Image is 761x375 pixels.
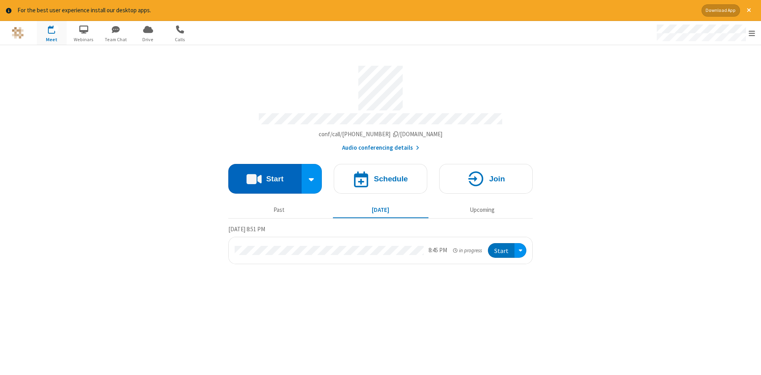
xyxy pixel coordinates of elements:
[743,4,755,17] button: Close alert
[453,247,482,254] em: in progress
[17,6,696,15] div: For the best user experience install our desktop apps.
[342,143,419,152] button: Audio conferencing details
[439,164,533,194] button: Join
[228,225,533,264] section: Today's Meetings
[231,203,327,218] button: Past
[69,36,99,43] span: Webinars
[302,164,322,194] div: Start conference options
[319,130,443,139] button: Copy my meeting room linkCopy my meeting room link
[266,175,283,183] h4: Start
[333,203,428,218] button: [DATE]
[165,36,195,43] span: Calls
[319,130,443,138] span: Copy my meeting room link
[649,21,761,45] div: Open menu
[374,175,408,183] h4: Schedule
[133,36,163,43] span: Drive
[702,4,740,17] button: Download App
[228,60,533,152] section: Account details
[12,27,24,39] img: QA Selenium DO NOT DELETE OR CHANGE
[37,36,67,43] span: Meet
[54,25,59,31] div: 1
[489,175,505,183] h4: Join
[334,164,427,194] button: Schedule
[434,203,530,218] button: Upcoming
[228,164,302,194] button: Start
[488,243,514,258] button: Start
[514,243,526,258] div: Open menu
[228,225,265,233] span: [DATE] 8:51 PM
[428,246,447,255] div: 8:45 PM
[101,36,131,43] span: Team Chat
[3,21,33,45] button: Logo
